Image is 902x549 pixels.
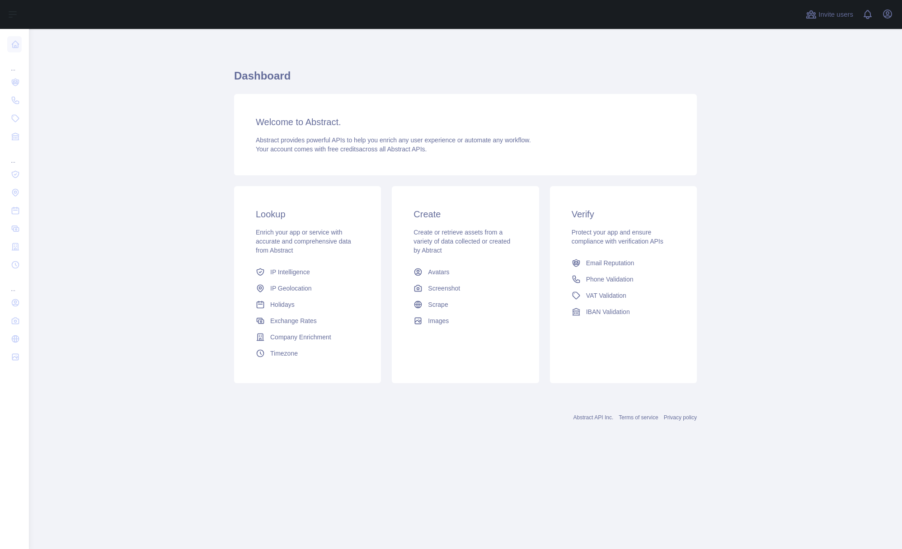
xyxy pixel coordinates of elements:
h3: Welcome to Abstract. [256,116,675,128]
div: ... [7,275,22,293]
span: Invite users [818,9,853,20]
span: Your account comes with across all Abstract APIs. [256,145,427,153]
span: Timezone [270,349,298,358]
a: Company Enrichment [252,329,363,345]
span: IBAN Validation [586,307,630,316]
a: Images [410,313,521,329]
h1: Dashboard [234,69,697,90]
a: Exchange Rates [252,313,363,329]
h3: Verify [572,208,675,221]
a: Scrape [410,296,521,313]
a: Terms of service [619,414,658,421]
a: Screenshot [410,280,521,296]
span: Screenshot [428,284,460,293]
a: IP Intelligence [252,264,363,280]
h3: Lookup [256,208,359,221]
a: Avatars [410,264,521,280]
a: VAT Validation [568,287,679,304]
h3: Create [413,208,517,221]
span: Scrape [428,300,448,309]
div: ... [7,146,22,164]
span: Abstract provides powerful APIs to help you enrich any user experience or automate any workflow. [256,136,531,144]
a: Privacy policy [664,414,697,421]
span: IP Intelligence [270,267,310,277]
span: Images [428,316,449,325]
a: IP Geolocation [252,280,363,296]
a: Phone Validation [568,271,679,287]
span: Exchange Rates [270,316,317,325]
span: free credits [328,145,359,153]
a: Abstract API Inc. [573,414,614,421]
a: Holidays [252,296,363,313]
span: Avatars [428,267,449,277]
div: ... [7,54,22,72]
span: Email Reputation [586,258,634,267]
span: Enrich your app or service with accurate and comprehensive data from Abstract [256,229,351,254]
a: Timezone [252,345,363,361]
span: Company Enrichment [270,333,331,342]
span: Phone Validation [586,275,634,284]
button: Invite users [804,7,855,22]
span: Holidays [270,300,295,309]
span: Protect your app and ensure compliance with verification APIs [572,229,663,245]
span: Create or retrieve assets from a variety of data collected or created by Abtract [413,229,510,254]
span: IP Geolocation [270,284,312,293]
span: VAT Validation [586,291,626,300]
a: IBAN Validation [568,304,679,320]
a: Email Reputation [568,255,679,271]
